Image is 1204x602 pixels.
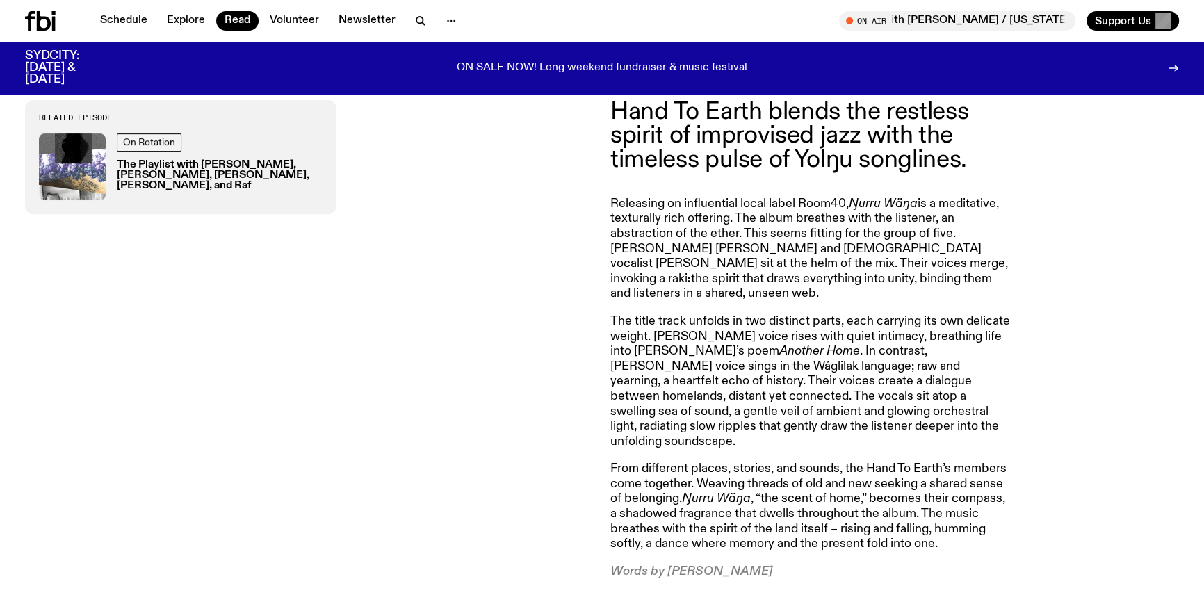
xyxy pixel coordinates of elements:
[261,11,327,31] a: Volunteer
[25,50,114,86] h3: SYDCITY: [DATE] & [DATE]
[682,492,751,505] em: Ŋurru Wäŋa
[610,100,1011,172] p: Hand To Earth blends the restless spirit of improvised jazz with the timeless pulse of Yolŋu song...
[1095,15,1151,27] span: Support Us
[1087,11,1179,31] button: Support Us
[39,114,323,122] h3: Related Episode
[610,564,1011,580] p: Words by [PERSON_NAME]
[216,11,259,31] a: Read
[688,272,691,285] strong: :
[457,62,747,74] p: ON SALE NOW! Long weekend fundraiser & music festival
[610,197,1011,302] p: Releasing on influential local label Room40, is a meditative, texturally rich offering. The album...
[92,11,156,31] a: Schedule
[779,345,860,357] em: Another Home
[117,160,323,192] h3: The Playlist with [PERSON_NAME], [PERSON_NAME], [PERSON_NAME], [PERSON_NAME], and Raf
[610,314,1011,449] p: The title track unfolds in two distinct parts, each carrying its own delicate weight. [PERSON_NAM...
[610,462,1011,552] p: From different places, stories, and sounds, the Hand To Earth’s members come together. Weaving th...
[849,197,918,210] em: Ŋurru Wäŋa
[839,11,1075,31] button: On AirMornings with [PERSON_NAME] / [US_STATE][PERSON_NAME] Interview
[39,133,323,200] a: On RotationThe Playlist with [PERSON_NAME], [PERSON_NAME], [PERSON_NAME], [PERSON_NAME], and Raf
[158,11,213,31] a: Explore
[330,11,404,31] a: Newsletter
